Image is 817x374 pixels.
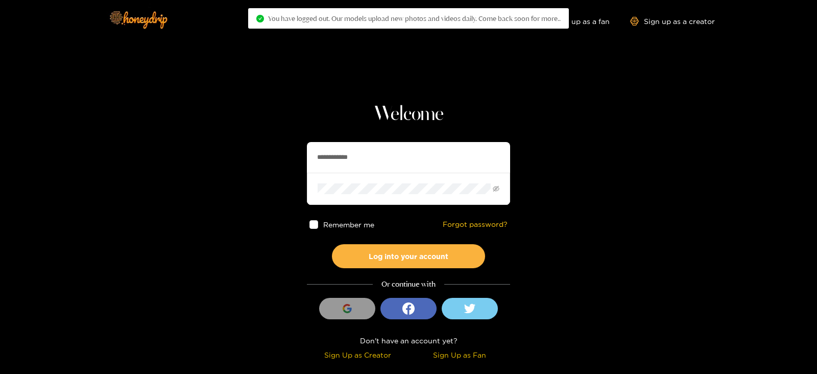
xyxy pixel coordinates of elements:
span: You have logged out. Our models upload new photos and videos daily. Come back soon for more.. [268,14,561,22]
div: Don't have an account yet? [307,335,510,346]
a: Sign up as a fan [540,17,610,26]
h1: Welcome [307,102,510,127]
div: Or continue with [307,278,510,290]
span: Remember me [323,221,374,228]
div: Sign Up as Fan [411,349,508,361]
div: Sign Up as Creator [309,349,406,361]
a: Forgot password? [443,220,508,229]
a: Sign up as a creator [630,17,715,26]
button: Log into your account [332,244,485,268]
span: eye-invisible [493,185,499,192]
span: check-circle [256,15,264,22]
